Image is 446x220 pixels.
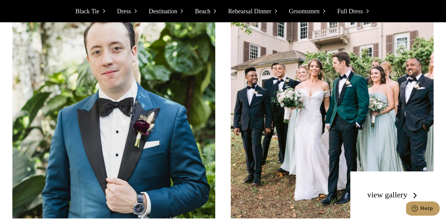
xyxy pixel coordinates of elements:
[406,201,440,217] iframe: Opens a widget where you can chat to one of our agents
[195,6,210,16] span: Beach
[337,6,363,16] span: Full Dress
[228,6,271,16] span: Rehearsal Dinner
[75,6,99,16] span: Black Tie
[117,6,131,16] span: Dress
[149,6,177,16] span: Destination
[231,11,434,218] img: Bride and groom walking with guests. Groom wearing green bespoke wedding dinner jacket with black...
[289,6,320,16] span: Groomsmen
[12,11,215,218] img: Groom outdoors wearing blue wedding custom tailored tuxedo with black peak lapel. Fabric by Scabal.
[367,190,420,199] a: view gallery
